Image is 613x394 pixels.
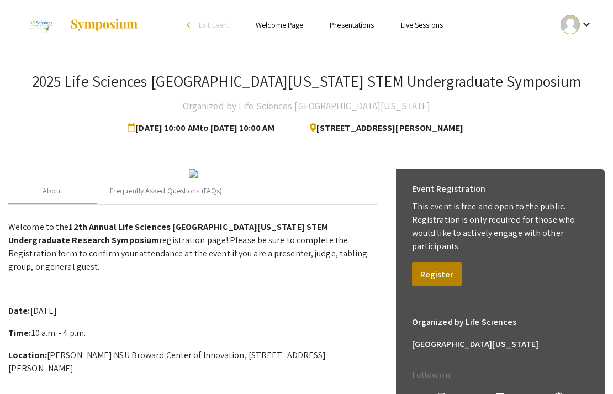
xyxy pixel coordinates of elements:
span: Exit Event [199,20,229,30]
a: 2025 Life Sciences South Florida STEM Undergraduate Symposium [8,11,139,39]
img: Symposium by ForagerOne [70,18,139,31]
p: [PERSON_NAME] NSU Broward Center of Innovation, [STREET_ADDRESS][PERSON_NAME] [8,349,378,375]
span: [STREET_ADDRESS][PERSON_NAME] [301,117,463,139]
div: About [43,185,62,197]
a: Live Sessions [401,20,443,30]
img: 2025 Life Sciences South Florida STEM Undergraduate Symposium [22,11,59,39]
p: This event is free and open to the public. Registration is only required for those who would like... [412,200,589,253]
a: Presentations [330,20,374,30]
strong: Time: [8,327,31,339]
button: Register [412,262,462,286]
img: 32153a09-f8cb-4114-bf27-cfb6bc84fc69.png [189,169,198,178]
p: 10 a.m. - 4 p.m. [8,327,378,340]
div: arrow_back_ios [187,22,193,28]
button: Expand account dropdown [549,12,605,37]
h3: 2025 Life Sciences [GEOGRAPHIC_DATA][US_STATE] STEM Undergraduate Symposium [32,72,582,91]
p: Welcome to the registration page! Please be sure to complete the Registration form to confirm you... [8,220,378,274]
strong: Date: [8,305,30,317]
h6: Organized by Life Sciences [GEOGRAPHIC_DATA][US_STATE] [412,311,589,355]
a: Welcome Page [256,20,303,30]
mat-icon: Expand account dropdown [580,18,593,31]
p: Follow on [412,369,589,382]
span: [DATE] 10:00 AM to [DATE] 10:00 AM [128,117,278,139]
h4: Organized by Life Sciences [GEOGRAPHIC_DATA][US_STATE] [183,95,430,117]
div: Frequently Asked Questions (FAQs) [110,185,222,197]
h6: Event Registration [412,178,486,200]
iframe: Chat [8,344,47,386]
strong: 12th Annual Life Sciences [GEOGRAPHIC_DATA][US_STATE] STEM Undergraduate Research Symposium [8,221,328,246]
p: [DATE] [8,304,378,318]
